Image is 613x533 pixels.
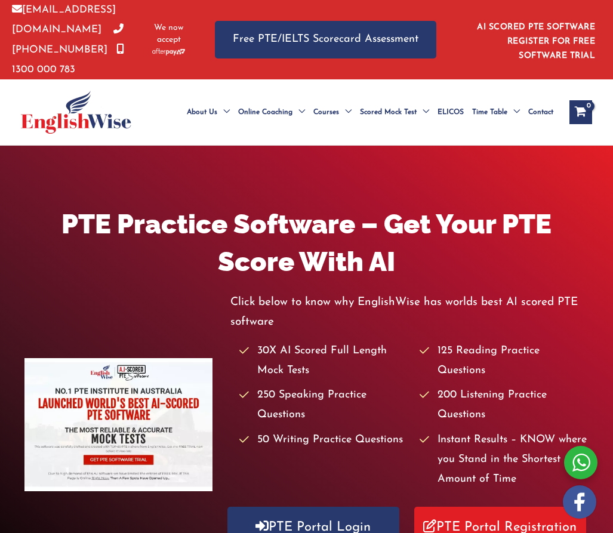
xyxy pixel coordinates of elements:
[356,91,433,133] a: Scored Mock TestMenu Toggle
[239,430,408,450] li: 50 Writing Practice Questions
[215,21,436,58] a: Free PTE/IELTS Scorecard Assessment
[12,45,124,75] a: 1300 000 783
[417,91,429,133] span: Menu Toggle
[292,91,305,133] span: Menu Toggle
[239,341,408,381] li: 30X AI Scored Full Length Mock Tests
[528,91,553,133] span: Contact
[234,91,309,133] a: Online CoachingMenu Toggle
[472,91,507,133] span: Time Table
[360,91,417,133] span: Scored Mock Test
[339,91,352,133] span: Menu Toggle
[477,23,595,60] a: AI SCORED PTE SOFTWARE REGISTER FOR FREE SOFTWARE TRIAL
[524,91,557,133] a: Contact
[239,386,408,426] li: 250 Speaking Practice Questions
[24,358,212,491] img: pte-institute-main
[12,24,124,54] a: [PHONE_NUMBER]
[238,91,292,133] span: Online Coaching
[420,430,589,490] li: Instant Results – KNOW where you Stand in the Shortest Amount of Time
[313,91,339,133] span: Courses
[21,91,131,134] img: cropped-ew-logo
[420,386,589,426] li: 200 Listening Practice Questions
[460,13,601,66] aside: Header Widget 1
[24,205,589,281] h1: PTE Practice Software – Get Your PTE Score With AI
[230,292,589,332] p: Click below to know why EnglishWise has worlds best AI scored PTE software
[563,485,596,519] img: white-facebook.png
[187,91,217,133] span: About Us
[433,91,468,133] a: ELICOS
[309,91,356,133] a: CoursesMenu Toggle
[420,341,589,381] li: 125 Reading Practice Questions
[217,91,230,133] span: Menu Toggle
[152,48,185,55] img: Afterpay-Logo
[507,91,520,133] span: Menu Toggle
[152,22,185,46] span: We now accept
[174,91,557,133] nav: Site Navigation: Main Menu
[468,91,524,133] a: Time TableMenu Toggle
[183,91,234,133] a: About UsMenu Toggle
[12,5,116,35] a: [EMAIL_ADDRESS][DOMAIN_NAME]
[438,91,464,133] span: ELICOS
[569,100,592,124] a: View Shopping Cart, empty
